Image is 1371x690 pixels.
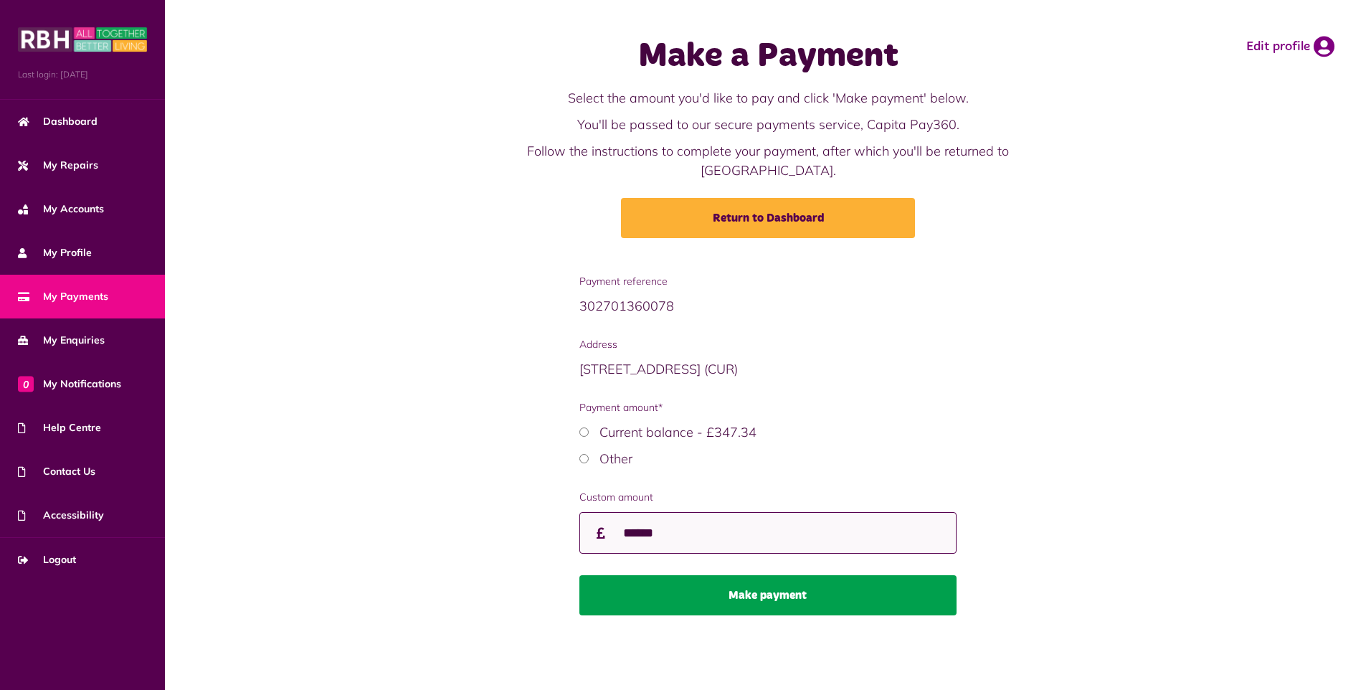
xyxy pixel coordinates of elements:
[18,552,76,567] span: Logout
[18,114,98,129] span: Dashboard
[18,158,98,173] span: My Repairs
[599,424,756,440] label: Current balance - £347.34
[18,377,121,392] span: My Notifications
[481,141,1055,180] p: Follow the instructions to complete your payment, after which you'll be returned to [GEOGRAPHIC_D...
[18,333,105,348] span: My Enquiries
[18,376,34,392] span: 0
[579,298,674,314] span: 302701360078
[579,490,957,505] label: Custom amount
[481,115,1055,134] p: You'll be passed to our secure payments service, Capita Pay360.
[579,337,957,352] span: Address
[481,88,1055,108] p: Select the amount you'd like to pay and click 'Make payment' below.
[18,508,104,523] span: Accessibility
[1246,36,1334,57] a: Edit profile
[579,274,957,289] span: Payment reference
[18,464,95,479] span: Contact Us
[599,450,632,467] label: Other
[579,361,738,377] span: [STREET_ADDRESS] (CUR)
[18,68,147,81] span: Last login: [DATE]
[18,289,108,304] span: My Payments
[18,202,104,217] span: My Accounts
[579,575,957,615] button: Make payment
[18,25,147,54] img: MyRBH
[18,420,101,435] span: Help Centre
[621,198,915,238] a: Return to Dashboard
[18,245,92,260] span: My Profile
[481,36,1055,77] h1: Make a Payment
[579,400,957,415] span: Payment amount*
